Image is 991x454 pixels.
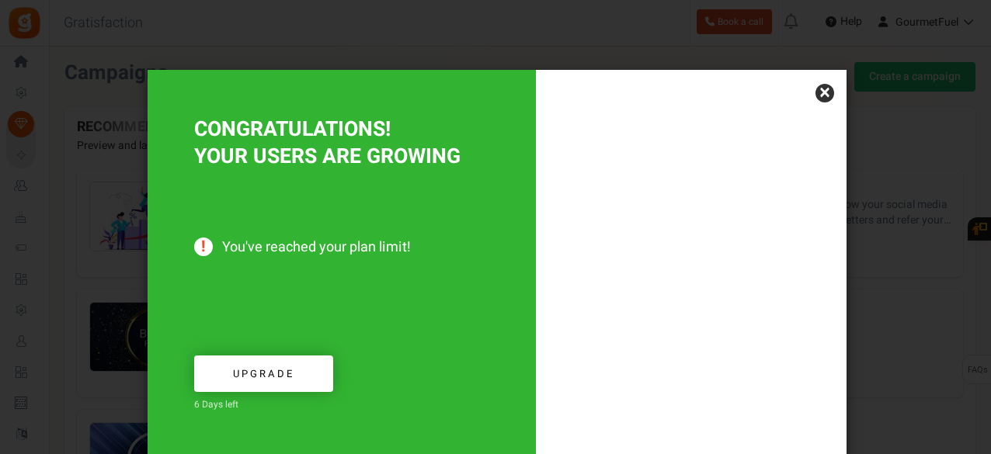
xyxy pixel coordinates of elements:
span: Upgrade [233,366,294,381]
a: × [815,84,834,102]
span: You've reached your plan limit! [194,239,489,256]
span: CONGRATULATIONS! YOUR USERS ARE GROWING [194,114,461,172]
span: 6 Days left [194,397,238,411]
a: Upgrade [194,355,333,392]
